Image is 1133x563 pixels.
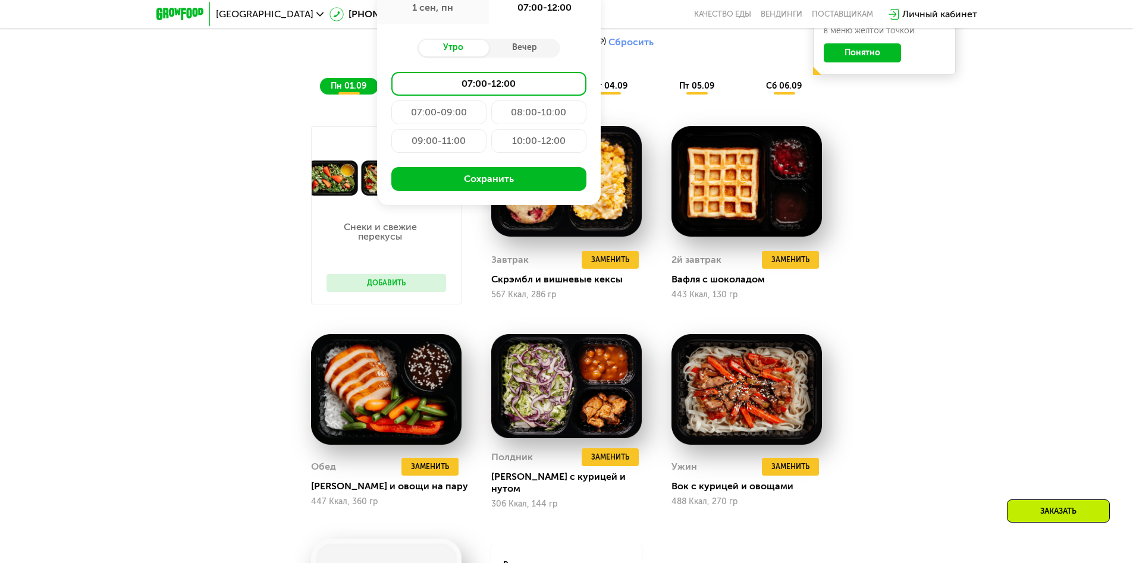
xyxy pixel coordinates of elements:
[491,273,651,285] div: Скрэмбл и вишневые кексы
[679,81,714,91] span: пт 05.09
[762,251,819,269] button: Заменить
[591,254,629,266] span: Заменить
[608,36,654,48] button: Сбросить
[824,43,901,62] button: Понятно
[327,222,434,241] p: Снеки и свежие перекусы
[216,10,313,19] span: [GEOGRAPHIC_DATA]
[401,458,459,476] button: Заменить
[771,254,809,266] span: Заменить
[391,167,586,191] button: Сохранить
[491,448,533,466] div: Полдник
[491,499,642,509] div: 306 Ккал, 144 гр
[1007,499,1110,523] div: Заказать
[418,40,489,56] div: Утро
[671,480,831,492] div: Вок с курицей и овощами
[391,72,586,96] div: 07:00-12:00
[671,497,822,507] div: 488 Ккал, 270 гр
[491,100,586,124] div: 08:00-10:00
[582,448,639,466] button: Заменить
[902,7,977,21] div: Личный кабинет
[329,7,434,21] a: [PHONE_NUMBER]
[491,129,586,153] div: 10:00-12:00
[331,81,366,91] span: пн 01.09
[411,461,449,473] span: Заменить
[311,480,471,492] div: [PERSON_NAME] и овощи на пару
[391,100,487,124] div: 07:00-09:00
[582,251,639,269] button: Заменить
[671,251,721,269] div: 2й завтрак
[771,461,809,473] span: Заменить
[671,273,831,285] div: Вафля с шоколадом
[762,458,819,476] button: Заменить
[671,290,822,300] div: 443 Ккал, 130 гр
[311,458,336,476] div: Обед
[592,81,627,91] span: чт 04.09
[489,40,560,56] div: Вечер
[591,451,629,463] span: Заменить
[491,251,529,269] div: Завтрак
[327,274,446,292] button: Добавить
[812,10,873,19] div: поставщикам
[671,458,697,476] div: Ужин
[491,290,642,300] div: 567 Ккал, 286 гр
[766,81,802,91] span: сб 06.09
[761,10,802,19] a: Вендинги
[694,10,751,19] a: Качество еды
[391,129,487,153] div: 09:00-11:00
[491,471,651,495] div: [PERSON_NAME] с курицей и нутом
[311,497,462,507] div: 447 Ккал, 360 гр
